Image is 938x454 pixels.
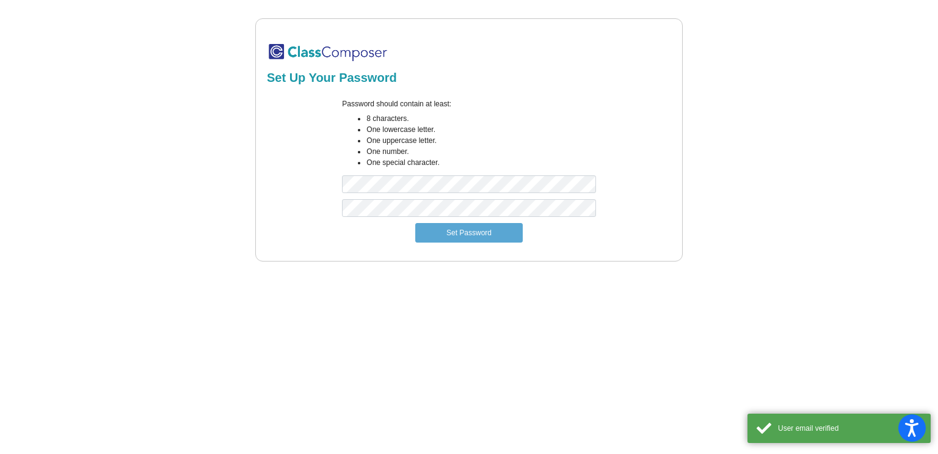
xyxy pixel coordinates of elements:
[342,98,451,109] label: Password should contain at least:
[267,70,671,85] h2: Set Up Your Password
[366,157,595,168] li: One special character.
[366,113,595,124] li: 8 characters.
[415,223,523,243] button: Set Password
[778,423,922,434] div: User email verified
[366,124,595,135] li: One lowercase letter.
[366,146,595,157] li: One number.
[366,135,595,146] li: One uppercase letter.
